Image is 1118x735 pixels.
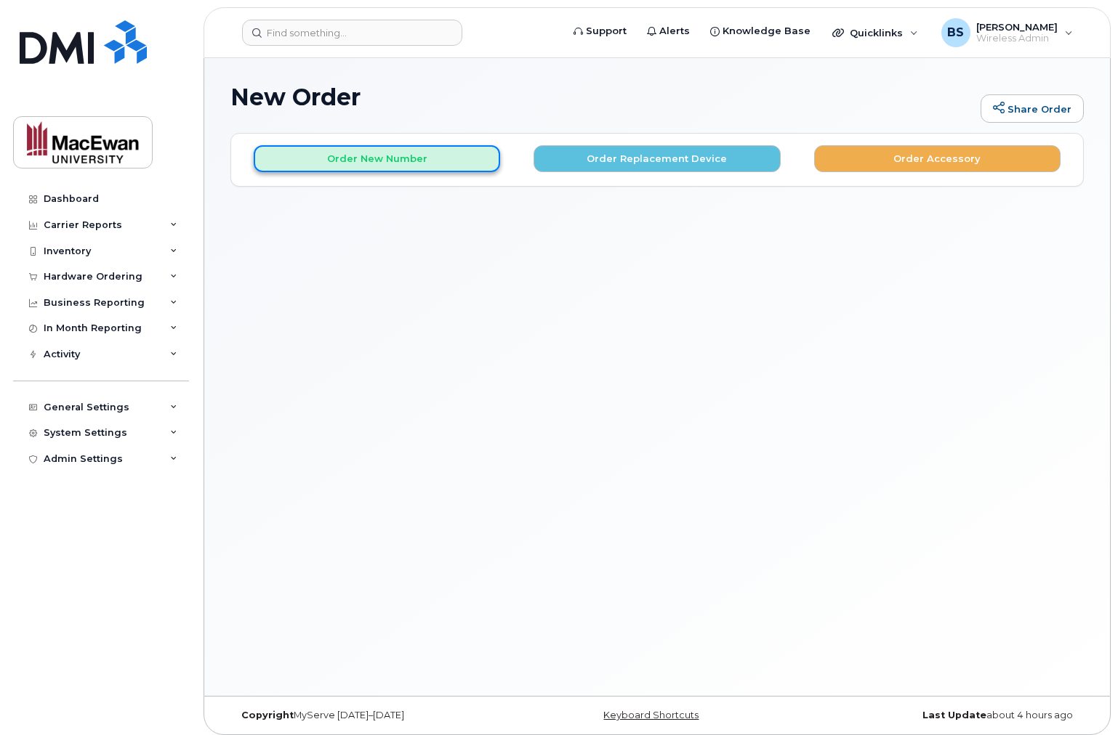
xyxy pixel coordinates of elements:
h1: New Order [230,84,973,110]
a: Share Order [981,94,1084,123]
strong: Copyright [241,710,294,720]
button: Order Accessory [814,145,1061,172]
a: Keyboard Shortcuts [603,710,699,720]
strong: Last Update [922,710,986,720]
div: about 4 hours ago [800,710,1084,721]
div: MyServe [DATE]–[DATE] [230,710,515,721]
button: Order Replacement Device [534,145,780,172]
button: Order New Number [254,145,500,172]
